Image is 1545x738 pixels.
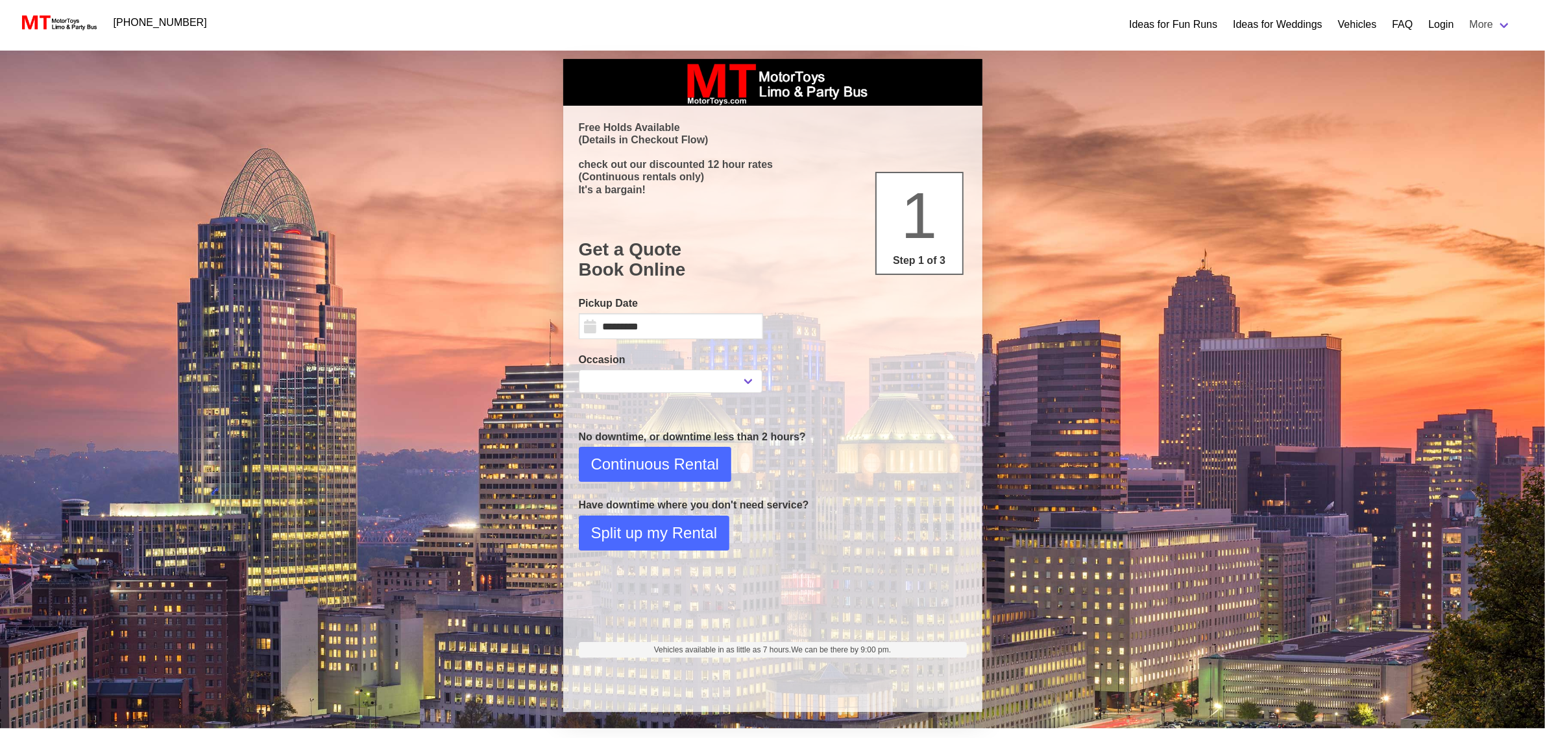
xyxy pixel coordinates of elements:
p: (Continuous rentals only) [579,171,967,183]
p: Step 1 of 3 [882,253,957,268]
button: Continuous Rental [579,447,731,482]
img: MotorToys Logo [18,14,98,32]
span: Continuous Rental [591,453,719,476]
p: Free Holds Available [579,121,967,134]
span: 1 [901,179,938,252]
a: Login [1428,17,1454,32]
label: Pickup Date [579,296,763,311]
h1: Get a Quote Book Online [579,239,967,280]
span: We can be there by 9:00 pm. [791,645,891,654]
a: More [1462,12,1519,38]
a: FAQ [1392,17,1413,32]
img: box_logo_brand.jpeg [675,59,870,106]
p: No downtime, or downtime less than 2 hours? [579,429,967,445]
p: Have downtime where you don't need service? [579,497,967,513]
a: Ideas for Fun Runs [1129,17,1217,32]
p: It's a bargain! [579,184,967,196]
a: Vehicles [1338,17,1377,32]
label: Occasion [579,352,763,368]
span: Vehicles available in as little as 7 hours. [654,644,891,656]
span: Split up my Rental [591,521,718,545]
p: check out our discounted 12 hour rates [579,158,967,171]
p: (Details in Checkout Flow) [579,134,967,146]
a: [PHONE_NUMBER] [106,10,215,36]
button: Split up my Rental [579,516,730,551]
a: Ideas for Weddings [1233,17,1322,32]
